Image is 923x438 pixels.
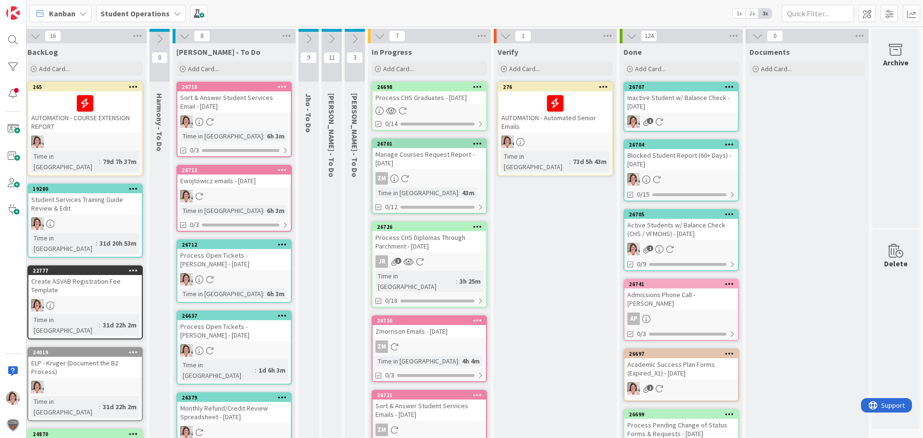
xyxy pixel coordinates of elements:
div: 26721 [377,392,486,399]
div: EW [28,299,142,312]
div: Time in [GEOGRAPHIC_DATA] [31,233,96,254]
span: : [263,288,264,299]
img: EW [31,299,44,312]
div: 265AUTOMATION - COURSE EXTENSION REPORT [28,83,142,133]
img: EW [180,273,193,286]
div: 26712 [182,241,291,248]
span: 0/3 [190,145,199,155]
div: 31d 22h 2m [100,401,139,412]
div: 22777Create ASVAB Registration Fee Template [28,266,142,296]
a: 26704Blocked Student Report (60+ Days) - [DATE]EW0/15 [624,139,739,201]
img: EW [627,382,640,395]
div: EW [28,381,142,393]
a: 276AUTOMATION - Automated Senior EmailsEWTime in [GEOGRAPHIC_DATA]:73d 5h 43m [498,82,613,176]
div: 3h 25m [457,276,483,287]
div: JR [373,255,486,268]
div: 26720 [373,316,486,325]
div: 26699 [624,410,738,419]
span: : [96,238,97,249]
div: ZM [373,340,486,353]
a: 26718Sort & Answer Student Services Email - [DATE]EWTime in [GEOGRAPHIC_DATA]:6h 3m0/3 [176,82,292,157]
div: EW [624,115,738,128]
span: : [99,401,100,412]
div: EW [177,344,291,357]
div: Time in [GEOGRAPHIC_DATA] [375,356,458,366]
div: 26741 [624,280,738,288]
a: 26698Process CHS Graduates - [DATE]0/14 [372,82,487,131]
span: 1x [733,9,746,18]
div: 26726 [377,224,486,230]
div: Ewojtowicz emails - [DATE] [177,175,291,187]
div: 26637Process Open Tickets - [PERSON_NAME] - [DATE] [177,312,291,341]
div: 4h 4m [460,356,482,366]
div: ZM [373,424,486,436]
div: 43m [460,188,477,198]
div: 6h 3m [264,131,287,141]
div: EW [177,115,291,128]
img: avatar [6,418,20,432]
div: 26726Process CHS Diplomas Through Parchment - [DATE] [373,223,486,252]
img: Visit kanbanzone.com [6,6,20,20]
div: 26712Process Open Tickets - [PERSON_NAME] - [DATE] [177,240,291,270]
div: Active Students w/ Balance Check (CHS / VFMOHS) - [DATE] [624,219,738,240]
span: 8 [194,30,210,42]
div: Academic Success Plan Forms (Expired_X1) - [DATE] [624,358,738,379]
div: 26637 [177,312,291,320]
div: Time in [GEOGRAPHIC_DATA] [31,396,99,417]
div: 26704Blocked Student Report (60+ Days) - [DATE] [624,140,738,170]
span: Amanda - To Do [327,93,337,177]
span: 124 [641,30,657,42]
span: Jho - To Do [304,93,313,133]
div: 26705 [624,210,738,219]
div: 26718 [182,84,291,90]
span: In Progress [372,47,412,57]
a: 26712Process Open Tickets - [PERSON_NAME] - [DATE]EWTime in [GEOGRAPHIC_DATA]:6h 3m [176,239,292,303]
div: Process Open Tickets - [PERSON_NAME] - [DATE] [177,320,291,341]
div: Monthly Refund/Credit Review Spreadsheet - [DATE] [177,402,291,423]
span: 1 [647,118,653,124]
div: 24019ELP - Kruger (Document the B2 Process) [28,348,142,378]
div: 26701 [373,139,486,148]
div: AP [624,313,738,325]
img: EW [31,381,44,393]
span: 0/12 [385,202,398,212]
a: 26720Zmorrison Emails - [DATE]ZMTime in [GEOGRAPHIC_DATA]:4h 4m0/3 [372,315,487,382]
div: 265 [28,83,142,91]
span: Documents [749,47,790,57]
span: Add Card... [509,64,540,73]
div: 26698 [373,83,486,91]
div: 26741 [629,281,738,288]
div: 26704 [629,141,738,148]
div: 26707 [629,84,738,90]
a: 19280Student Services Training Guide Review & EditEWTime in [GEOGRAPHIC_DATA]:31d 20h 53m [27,184,143,258]
a: 26726Process CHS Diplomas Through Parchment - [DATE]JRTime in [GEOGRAPHIC_DATA]:3h 25m0/18 [372,222,487,308]
div: 24870 [33,431,142,438]
div: 26705Active Students w/ Balance Check (CHS / VFMOHS) - [DATE] [624,210,738,240]
div: EW [177,273,291,286]
span: : [456,276,457,287]
div: 24019 [28,348,142,357]
input: Quick Filter... [782,5,854,22]
span: Add Card... [635,64,666,73]
span: 16 [45,30,61,42]
span: 1 [515,30,531,42]
img: EW [6,391,20,405]
img: EW [180,344,193,357]
span: 11 [324,52,340,63]
div: 31d 22h 2m [100,320,139,330]
div: Time in [GEOGRAPHIC_DATA] [31,151,99,172]
div: 26713 [182,167,291,174]
span: 0/14 [385,119,398,129]
span: 0/3 [190,220,199,230]
div: EW [624,243,738,255]
div: Create ASVAB Registration Fee Template [28,275,142,296]
span: 0 [767,30,783,42]
div: ZM [375,424,388,436]
div: 26698Process CHS Graduates - [DATE] [373,83,486,104]
span: : [458,188,460,198]
a: 24019ELP - Kruger (Document the B2 Process)EWTime in [GEOGRAPHIC_DATA]:31d 22h 2m [27,347,143,421]
img: EW [180,190,193,202]
span: Kanban [49,8,75,19]
div: 26718 [177,83,291,91]
div: EW [177,190,291,202]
